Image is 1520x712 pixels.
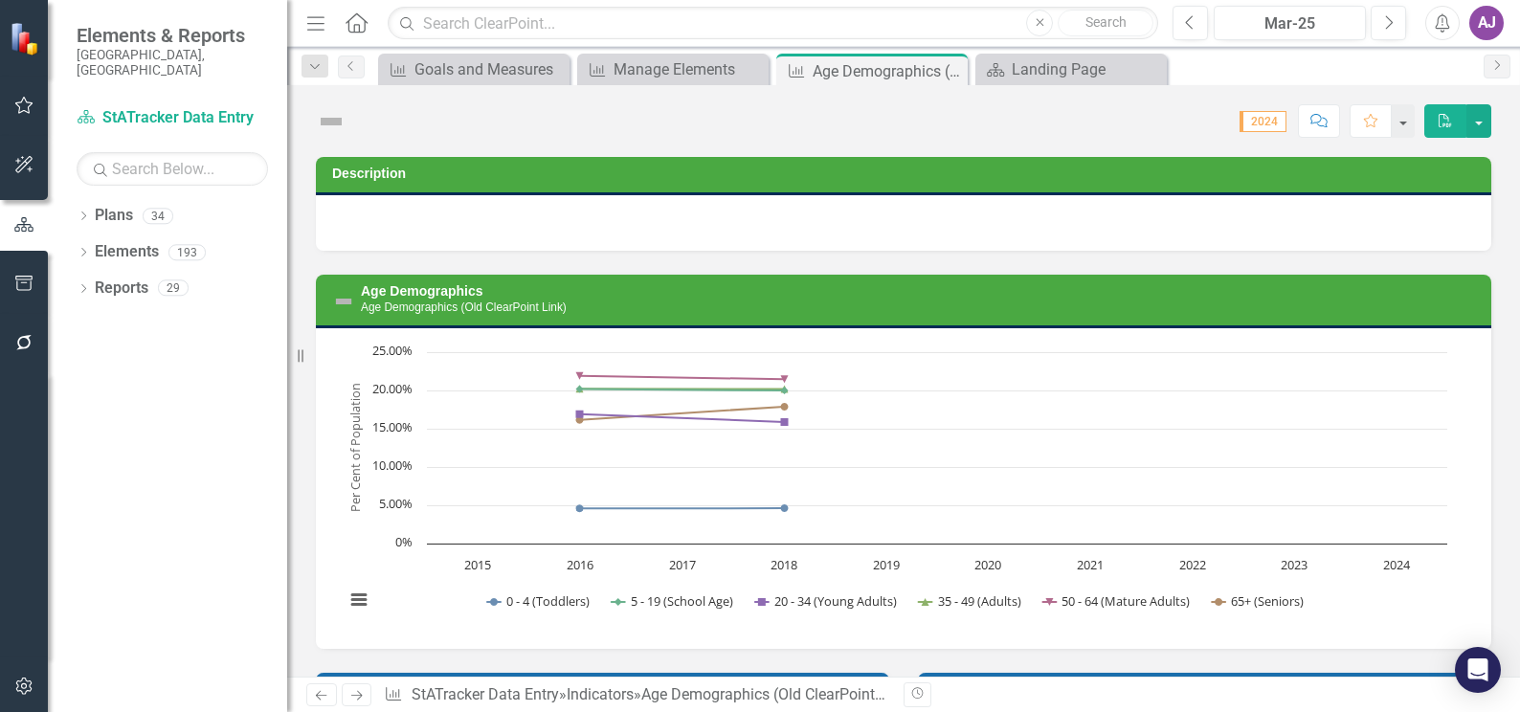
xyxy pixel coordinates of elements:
[332,167,1482,181] h3: Description
[77,152,268,186] input: Search Below...
[8,20,44,56] img: ClearPoint Strategy
[1042,592,1192,610] button: Show 50 - 64 (Mature Adults)
[781,418,789,426] path: 2018, 15.86999989. 20 - 34 (Young Adults).
[567,685,634,703] a: Indicators
[641,685,913,703] div: Age Demographics (Old ClearPoint Link)
[372,342,413,359] text: 25.00%
[576,411,584,418] path: 2016, 16.92000008. 20 - 34 (Young Adults).
[383,57,565,81] a: Goals and Measures
[781,375,789,383] path: 2018, 21.45999908. 50 - 64 (Mature Adults).
[614,57,764,81] div: Manage Elements
[143,208,173,224] div: 34
[1212,592,1305,610] button: Show 65+ (Seniors)
[372,456,413,474] text: 10.00%
[781,504,789,512] path: 2018, 4.61000013. 0 - 4 (Toddlers).
[576,504,584,512] path: 2016, 4.59000015. 0 - 4 (Toddlers).
[379,495,413,512] text: 5.00%
[1220,12,1359,35] div: Mar-25
[1383,556,1411,573] text: 2024
[361,300,567,314] small: Age Demographics (Old ClearPoint Link)
[1012,57,1162,81] div: Landing Page
[335,343,1472,630] div: Chart. Highcharts interactive chart.
[372,418,413,435] text: 15.00%
[168,244,206,260] div: 193
[1077,556,1104,573] text: 2021
[567,556,593,573] text: 2016
[395,533,413,550] text: 0%
[412,685,559,703] a: StATracker Data Entry
[95,241,159,263] a: Elements
[1240,111,1286,132] span: 2024
[95,278,148,300] a: Reports
[316,106,346,137] img: Not Defined
[372,380,413,397] text: 20.00%
[873,556,900,573] text: 2019
[612,592,735,610] button: Show 5 - 19 (School Age)
[361,283,483,299] a: Age Demographics
[980,57,1162,81] a: Landing Page
[576,386,584,393] path: 2016, 20.20000076. 5 - 19 (School Age).
[346,384,364,513] text: Per Cent of Population
[1469,6,1504,40] button: AJ
[582,57,764,81] a: Manage Elements
[1179,556,1206,573] text: 2022
[414,57,565,81] div: Goals and Measures
[77,47,268,78] small: [GEOGRAPHIC_DATA], [GEOGRAPHIC_DATA]
[464,556,491,573] text: 2015
[576,372,584,380] path: 2016, 21.90999985. 50 - 64 (Mature Adults).
[919,592,1023,610] button: Show 35 - 49 (Adults)
[813,59,963,83] div: Age Demographics (Old ClearPoint Link)
[755,592,899,610] button: Show 20 - 34 (Young Adults)
[1455,647,1501,693] div: Open Intercom Messenger
[335,343,1457,630] svg: Interactive chart
[669,556,696,573] text: 2017
[332,290,355,313] img: Not Defined
[95,205,133,227] a: Plans
[388,7,1158,40] input: Search ClearPoint...
[1085,14,1127,30] span: Search
[384,684,888,706] div: » »
[77,107,268,129] a: StATracker Data Entry
[974,556,1001,573] text: 2020
[487,592,592,610] button: Show 0 - 4 (Toddlers)
[1058,10,1153,36] button: Search
[1281,556,1308,573] text: 2023
[781,387,789,394] path: 2018, 19.98999977. 5 - 19 (School Age).
[771,556,797,573] text: 2018
[77,24,268,47] span: Elements & Reports
[158,280,189,297] div: 29
[1214,6,1366,40] button: Mar-25
[781,403,789,411] path: 2018, 17.87999916. 65+ (Seniors).
[345,586,371,612] button: View chart menu, Chart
